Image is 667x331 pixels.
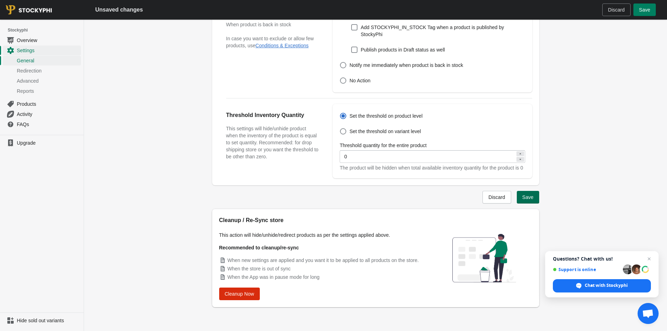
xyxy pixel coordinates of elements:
a: Reports [3,86,81,96]
button: Conditions & Exceptions [256,43,309,48]
span: Overview [17,37,79,44]
span: Redirection [17,67,79,74]
span: Chat with Stockyphi [553,279,651,292]
span: Upgrade [17,139,79,146]
span: FAQs [17,121,79,128]
div: The product will be hidden when total available inventory quantity for the product is 0 [340,164,525,171]
a: Upgrade [3,138,81,148]
span: Discard [488,194,505,200]
span: Reports [17,88,79,95]
a: Hide sold out variants [3,316,81,325]
span: Activity [17,111,79,118]
p: In case you want to exclude or allow few products, use [226,35,319,49]
span: Publish products in Draft status as well [361,46,445,53]
h3: This settings will hide/unhide product when the inventory of the product is equal to set quantity... [226,125,319,160]
span: Stockyphi [8,27,84,34]
a: FAQs [3,119,81,129]
span: No Action [349,77,370,84]
span: Discard [608,7,625,13]
a: Redirection [3,65,81,76]
span: Advanced [17,77,79,84]
span: Notify me immediately when product is back in stock [349,62,463,69]
h2: Cleanup / Re-Sync store [219,216,429,225]
span: Add STOCKYPHI_IN_STOCK Tag when a product is published by StockyPhi [361,24,525,38]
span: Save [639,7,650,13]
span: Set the threshold on variant level [349,128,421,135]
span: When new settings are applied and you want it to be applied to all products on the store. [228,257,419,263]
span: Hide sold out variants [17,317,79,324]
span: Questions? Chat with us! [553,256,651,262]
button: Save [633,4,656,16]
a: Activity [3,109,81,119]
button: Discard [602,4,631,16]
span: Support is online [553,267,620,272]
span: Save [522,194,534,200]
span: Products [17,101,79,108]
span: Chat with Stockyphi [585,282,628,289]
h3: When product is back in stock [226,21,319,28]
button: Discard [482,191,511,204]
label: Threshold quantity for the entire product [340,142,426,149]
a: Settings [3,45,81,55]
span: When the App was in pause mode for long [228,274,320,280]
button: Cleanup Now [219,288,260,300]
a: General [3,55,81,65]
span: When the store is out of sync [228,266,291,271]
p: This action will hide/unhide/redirect products as per the settings applied above. [219,232,429,239]
a: Overview [3,35,81,45]
span: Settings [17,47,79,54]
h2: Unsaved changes [95,6,143,14]
span: Set the threshold on product level [349,112,423,119]
span: Cleanup Now [225,291,254,297]
a: Advanced [3,76,81,86]
a: Open chat [638,303,659,324]
a: Products [3,99,81,109]
span: General [17,57,79,64]
strong: Recommended to cleanup/re-sync [219,245,299,250]
h2: Threshold Inventory Quantity [226,111,319,119]
button: Save [517,191,539,204]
